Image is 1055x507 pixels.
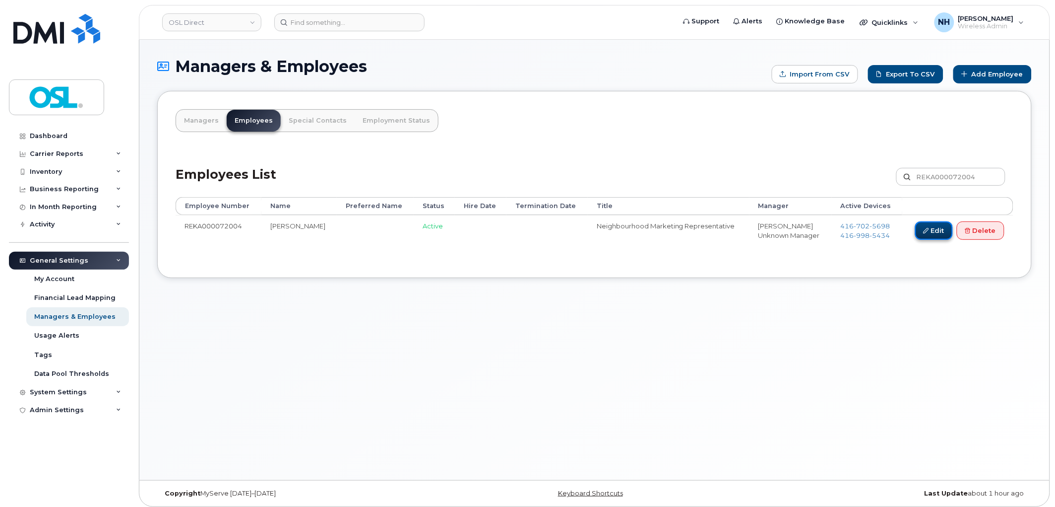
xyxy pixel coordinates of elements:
div: MyServe [DATE]–[DATE] [157,490,449,498]
th: Title [588,197,749,215]
strong: Last Update [925,490,968,497]
a: Add Employee [953,65,1032,83]
th: Status [414,197,455,215]
span: 416 [841,231,890,239]
li: [PERSON_NAME] [758,221,823,231]
a: Delete [957,221,1004,240]
span: 5698 [870,222,890,230]
a: Managers [176,110,227,132]
h2: Employees List [176,168,276,197]
th: Manager [749,197,832,215]
td: REKA000072004 [176,215,261,250]
th: Name [261,197,337,215]
th: Employee Number [176,197,261,215]
span: 998 [854,231,870,239]
div: about 1 hour ago [740,490,1032,498]
li: Unknown Manager [758,231,823,240]
a: 4167025698 [841,222,890,230]
a: Keyboard Shortcuts [558,490,623,497]
a: Special Contacts [281,110,355,132]
td: [PERSON_NAME] [261,215,337,250]
th: Hire Date [455,197,507,215]
a: 4169985434 [841,231,890,239]
td: Neighbourhood Marketing Representative [588,215,749,250]
strong: Copyright [165,490,200,497]
th: Preferred Name [337,197,414,215]
span: 416 [841,222,890,230]
a: Employment Status [355,110,438,132]
th: Termination Date [506,197,588,215]
a: Employees [227,110,281,132]
th: Active Devices [832,197,903,215]
form: Import from CSV [772,65,858,83]
h1: Managers & Employees [157,58,767,75]
a: Edit [915,221,953,240]
span: Active [423,222,443,230]
span: 702 [854,222,870,230]
span: 5434 [870,231,890,239]
a: Export to CSV [868,65,943,83]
